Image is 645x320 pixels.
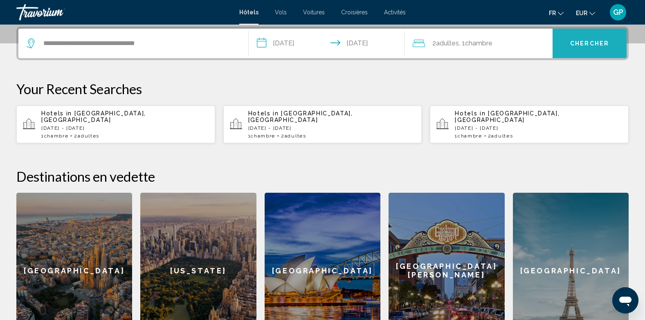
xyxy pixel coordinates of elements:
[458,133,482,139] span: Chambre
[78,133,99,139] span: Adultes
[459,38,492,49] span: , 1
[16,4,231,20] a: Travorium
[281,133,306,139] span: 2
[74,133,99,139] span: 2
[612,287,638,313] iframe: Bouton de lancement de la fenêtre de messagerie
[607,4,629,21] button: User Menu
[239,9,258,16] a: Hôtels
[613,8,623,16] span: GP
[455,110,485,117] span: Hotels in
[251,133,275,139] span: Chambre
[455,133,482,139] span: 1
[285,133,306,139] span: Adultes
[303,9,325,16] a: Voitures
[41,125,209,131] p: [DATE] - [DATE]
[549,7,564,19] button: Change language
[41,110,146,123] span: [GEOGRAPHIC_DATA], [GEOGRAPHIC_DATA]
[16,81,629,97] p: Your Recent Searches
[248,110,279,117] span: Hotels in
[275,9,287,16] a: Vols
[16,168,629,185] h2: Destinations en vedette
[249,29,405,58] button: Check-in date: Oct 24, 2025 Check-out date: Oct 26, 2025
[384,9,406,16] a: Activités
[455,125,622,131] p: [DATE] - [DATE]
[248,110,353,123] span: [GEOGRAPHIC_DATA], [GEOGRAPHIC_DATA]
[570,41,609,47] span: Chercher
[553,29,627,58] button: Chercher
[41,133,68,139] span: 1
[576,10,587,16] span: EUR
[488,133,513,139] span: 2
[41,110,72,117] span: Hotels in
[248,133,275,139] span: 1
[432,38,459,49] span: 2
[405,29,553,58] button: Travelers: 2 adults, 0 children
[430,105,629,144] button: Hotels in [GEOGRAPHIC_DATA], [GEOGRAPHIC_DATA][DATE] - [DATE]1Chambre2Adultes
[223,105,422,144] button: Hotels in [GEOGRAPHIC_DATA], [GEOGRAPHIC_DATA][DATE] - [DATE]1Chambre2Adultes
[576,7,595,19] button: Change currency
[248,125,416,131] p: [DATE] - [DATE]
[16,105,215,144] button: Hotels in [GEOGRAPHIC_DATA], [GEOGRAPHIC_DATA][DATE] - [DATE]1Chambre2Adultes
[465,39,492,47] span: Chambre
[549,10,556,16] span: fr
[18,29,627,58] div: Search widget
[436,39,459,47] span: Adultes
[455,110,560,123] span: [GEOGRAPHIC_DATA], [GEOGRAPHIC_DATA]
[341,9,368,16] a: Croisières
[44,133,69,139] span: Chambre
[491,133,513,139] span: Adultes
